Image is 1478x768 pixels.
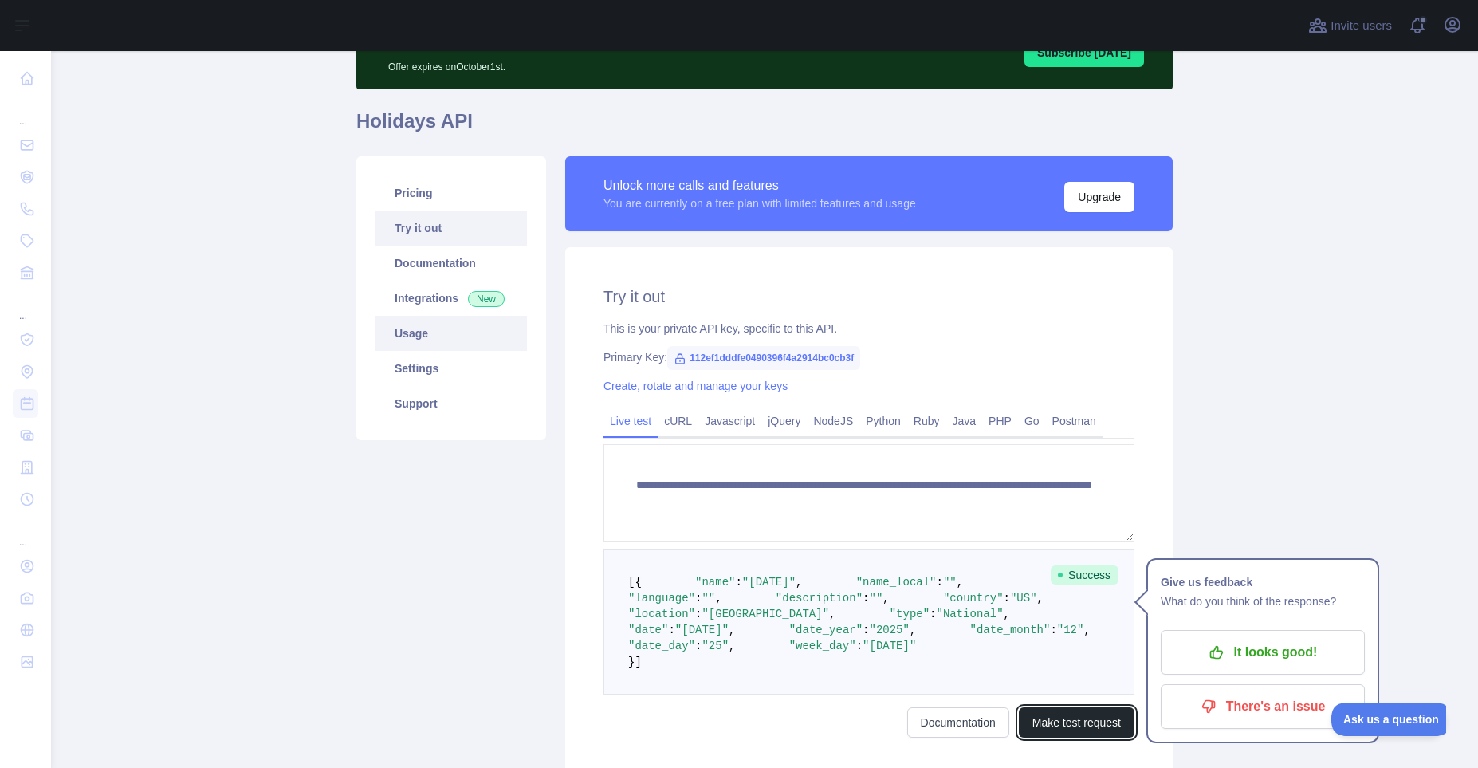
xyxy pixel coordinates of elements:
[1064,182,1134,212] button: Upgrade
[957,576,963,589] span: ,
[603,286,1134,308] h2: Try it out
[1331,17,1392,35] span: Invite users
[863,592,869,605] span: :
[702,640,729,652] span: "25"
[856,640,863,652] span: :
[829,608,835,620] span: ,
[375,211,527,246] a: Try it out
[658,408,698,434] a: cURL
[603,380,788,392] a: Create, rotate and manage your keys
[1004,592,1010,605] span: :
[796,576,802,589] span: ,
[729,640,735,652] span: ,
[890,608,930,620] span: "type"
[776,592,863,605] span: "description"
[1037,592,1044,605] span: ,
[1019,707,1134,738] button: Make test request
[869,592,882,605] span: ""
[1024,38,1144,67] button: Subscribe [DATE]
[943,592,1004,605] span: "country"
[761,408,807,434] a: jQuery
[1331,703,1446,736] iframe: Toggle Customer Support
[695,608,702,620] span: :
[1161,592,1365,611] p: What do you think of the response?
[937,576,943,589] span: :
[13,290,38,322] div: ...
[907,707,1009,738] a: Documentation
[1050,624,1056,636] span: :
[356,108,1173,147] h1: Holidays API
[907,408,946,434] a: Ruby
[742,576,796,589] span: "[DATE]"
[375,386,527,421] a: Support
[856,576,937,589] span: "name_local"
[603,321,1134,337] div: This is your private API key, specific to this API.
[715,592,721,605] span: ,
[1010,592,1037,605] span: "US"
[930,608,936,620] span: :
[628,592,695,605] span: "language"
[375,175,527,211] a: Pricing
[943,576,957,589] span: ""
[675,624,729,636] span: "[DATE]"
[789,624,863,636] span: "date_year"
[388,54,826,73] p: Offer expires on October 1st.
[375,316,527,351] a: Usage
[702,592,715,605] span: ""
[698,408,761,434] a: Javascript
[375,281,527,316] a: Integrations New
[1057,624,1084,636] span: "12"
[982,408,1018,434] a: PHP
[603,176,916,195] div: Unlock more calls and features
[695,640,702,652] span: :
[702,608,829,620] span: "[GEOGRAPHIC_DATA]"
[882,592,889,605] span: ,
[946,408,983,434] a: Java
[628,624,668,636] span: "date"
[1161,573,1365,592] h1: Give us feedback
[13,96,38,128] div: ...
[789,640,856,652] span: "week_day"
[859,408,907,434] a: Python
[1046,408,1103,434] a: Postman
[1083,624,1090,636] span: ,
[910,624,916,636] span: ,
[1018,408,1046,434] a: Go
[807,408,859,434] a: NodeJS
[603,349,1134,365] div: Primary Key:
[970,624,1051,636] span: "date_month"
[468,291,505,307] span: New
[667,346,860,370] span: 112ef1dddfe0490396f4a2914bc0cb3f
[695,592,702,605] span: :
[937,608,1004,620] span: "National"
[695,576,735,589] span: "name"
[729,624,735,636] span: ,
[628,640,695,652] span: "date_day"
[863,640,916,652] span: "[DATE]"
[635,656,641,668] span: ]
[1004,608,1010,620] span: ,
[375,246,527,281] a: Documentation
[375,351,527,386] a: Settings
[863,624,869,636] span: :
[870,624,910,636] span: "2025"
[603,195,916,211] div: You are currently on a free plan with limited features and usage
[668,624,674,636] span: :
[13,517,38,549] div: ...
[628,576,635,589] span: [
[628,608,695,620] span: "location"
[1051,565,1118,585] span: Success
[603,408,658,434] a: Live test
[635,576,641,589] span: {
[735,576,741,589] span: :
[1305,13,1395,38] button: Invite users
[628,656,635,668] span: }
